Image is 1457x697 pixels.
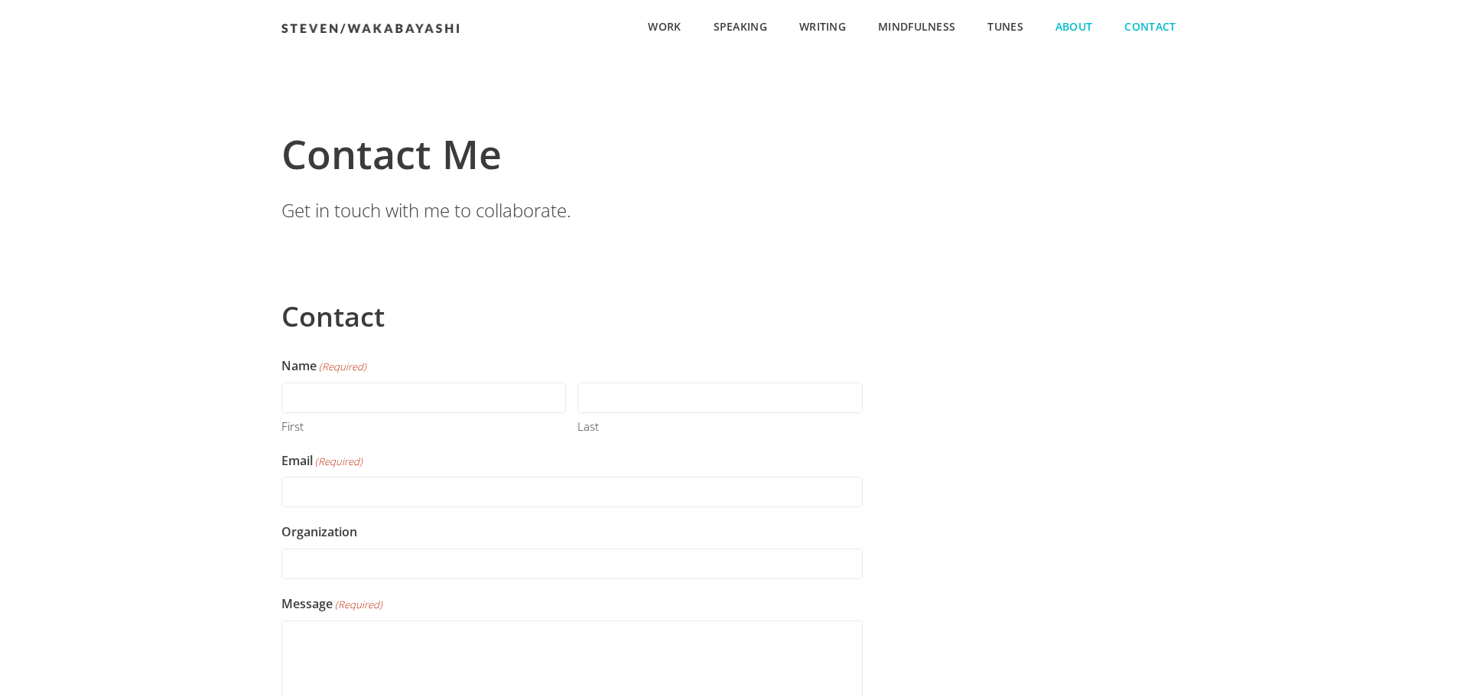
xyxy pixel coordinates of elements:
a: Contact [1108,16,1176,34]
label: Organization [281,522,357,542]
a: Steven Wakabayashi [281,18,460,35]
span: Tunes [987,19,1023,35]
label: Last [577,413,862,436]
span: (Required) [317,359,366,376]
a: Mindfulness [862,16,971,34]
span: Get in touch with me to collaborate. [281,197,571,223]
span: Mindfulness [878,19,955,35]
h1: Contact Me [281,130,863,178]
span: (Required) [333,597,382,614]
span: Contact [1124,19,1176,35]
span: Writing [799,19,846,35]
span: (Required) [314,454,363,471]
legend: Name [281,356,366,376]
span: About [1055,19,1093,35]
a: Speaking [698,16,783,34]
label: Message [281,594,382,614]
span: Speaking [714,19,767,35]
a: About [1039,16,1109,34]
span: Work [648,19,681,35]
a: Work [632,16,697,34]
img: logo [281,23,460,34]
h2: Contact [281,301,863,333]
a: Tunes [971,16,1039,34]
label: First [281,413,566,436]
label: Email [281,451,363,471]
a: Writing [783,16,862,34]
